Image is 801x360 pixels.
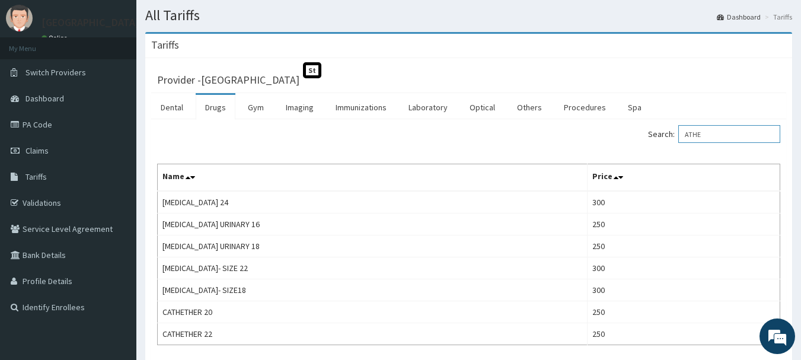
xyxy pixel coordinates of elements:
td: 250 [588,235,780,257]
a: Others [508,95,551,120]
a: Dental [151,95,193,120]
li: Tariffs [762,12,792,22]
td: 300 [588,191,780,214]
input: Search: [678,125,780,143]
p: [GEOGRAPHIC_DATA] [42,17,139,28]
a: Immunizations [326,95,396,120]
span: Tariffs [25,171,47,182]
a: Drugs [196,95,235,120]
h3: Tariffs [151,40,179,50]
div: Minimize live chat window [194,6,223,34]
td: [MEDICAL_DATA] 24 [158,191,588,214]
th: Price [588,164,780,192]
a: Gym [238,95,273,120]
td: [MEDICAL_DATA] URINARY 16 [158,214,588,235]
span: We're online! [69,106,164,225]
a: Online [42,34,70,42]
span: St [303,62,321,78]
td: 250 [588,301,780,323]
a: Spa [618,95,651,120]
td: [MEDICAL_DATA] URINARY 18 [158,235,588,257]
h3: Provider - [GEOGRAPHIC_DATA] [157,75,299,85]
a: Laboratory [399,95,457,120]
a: Optical [460,95,505,120]
label: Search: [648,125,780,143]
a: Dashboard [717,12,761,22]
h1: All Tariffs [145,8,792,23]
textarea: Type your message and hit 'Enter' [6,237,226,278]
img: User Image [6,5,33,31]
td: 300 [588,279,780,301]
td: 250 [588,323,780,345]
span: Dashboard [25,93,64,104]
a: Imaging [276,95,323,120]
td: [MEDICAL_DATA]- SIZE18 [158,279,588,301]
td: [MEDICAL_DATA]- SIZE 22 [158,257,588,279]
td: 300 [588,257,780,279]
span: Switch Providers [25,67,86,78]
td: CATHETHER 22 [158,323,588,345]
span: Claims [25,145,49,156]
th: Name [158,164,588,192]
a: Procedures [554,95,615,120]
td: 250 [588,214,780,235]
td: CATHETHER 20 [158,301,588,323]
img: d_794563401_company_1708531726252_794563401 [22,59,48,89]
div: Chat with us now [62,66,199,82]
